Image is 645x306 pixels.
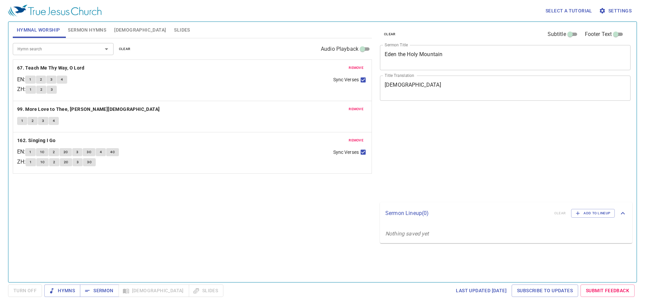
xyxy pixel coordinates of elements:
[17,85,26,93] p: ZH :
[100,149,102,155] span: 4
[49,117,59,125] button: 4
[64,159,69,165] span: 2C
[345,136,368,144] button: remove
[17,64,86,72] button: 67. Teach Me Thy Way, O Lord
[76,149,78,155] span: 3
[106,148,119,156] button: 4C
[32,118,34,124] span: 2
[333,149,359,156] span: Sync Verses
[580,285,635,297] a: Submit Feedback
[17,26,60,34] span: Hymnal Worship
[30,87,32,93] span: 1
[321,45,358,53] span: Audio Playback
[53,149,55,155] span: 2
[53,118,55,124] span: 4
[87,149,91,155] span: 3C
[385,82,626,94] textarea: [DEMOGRAPHIC_DATA]
[585,30,612,38] span: Footer Text
[543,5,595,17] button: Select a tutorial
[571,209,615,218] button: Add to Lineup
[80,285,119,297] button: Sermon
[174,26,190,34] span: Slides
[68,26,106,34] span: Sermon Hymns
[453,285,509,297] a: Last updated [DATE]
[17,105,160,114] b: 99. More Love to Thee, [PERSON_NAME][DEMOGRAPHIC_DATA]
[47,86,57,94] button: 3
[385,51,626,64] textarea: Eden the Holy Mountain
[40,149,45,155] span: 1C
[72,148,82,156] button: 3
[384,31,396,37] span: clear
[17,105,161,114] button: 99. More Love to Thee, [PERSON_NAME][DEMOGRAPHIC_DATA]
[49,158,59,166] button: 2
[49,148,59,156] button: 2
[546,7,592,15] span: Select a tutorial
[30,159,32,165] span: 1
[345,105,368,113] button: remove
[119,46,131,52] span: clear
[40,77,42,83] span: 2
[17,76,25,84] p: EN :
[63,149,68,155] span: 2C
[29,149,31,155] span: 1
[73,158,83,166] button: 3
[46,76,56,84] button: 3
[598,5,634,17] button: Settings
[17,148,25,156] p: EN :
[28,117,38,125] button: 2
[349,65,363,71] span: remove
[77,159,79,165] span: 3
[50,77,52,83] span: 3
[44,285,80,297] button: Hymns
[61,77,63,83] span: 4
[17,158,26,166] p: ZH :
[8,5,101,17] img: True Jesus Church
[29,77,31,83] span: 1
[85,287,113,295] span: Sermon
[36,158,49,166] button: 1C
[114,26,166,34] span: [DEMOGRAPHIC_DATA]
[26,86,36,94] button: 1
[36,148,49,156] button: 1C
[17,117,27,125] button: 1
[51,87,53,93] span: 3
[345,64,368,72] button: remove
[38,117,48,125] button: 3
[349,137,363,143] span: remove
[60,158,73,166] button: 2C
[380,202,632,224] div: Sermon Lineup(0)clearAdd to Lineup
[83,158,96,166] button: 3C
[40,159,45,165] span: 1C
[115,45,135,53] button: clear
[385,230,429,237] i: Nothing saved yet
[57,76,67,84] button: 4
[50,287,75,295] span: Hymns
[26,158,36,166] button: 1
[17,136,56,145] b: 162. Singing I Go
[42,118,44,124] span: 3
[59,148,72,156] button: 2C
[102,44,111,54] button: Open
[53,159,55,165] span: 2
[36,86,46,94] button: 2
[17,136,57,145] button: 162. Singing I Go
[25,148,35,156] button: 1
[349,106,363,112] span: remove
[87,159,92,165] span: 3C
[333,76,359,83] span: Sync Verses
[96,148,106,156] button: 4
[40,87,42,93] span: 2
[548,30,566,38] span: Subtitle
[83,148,95,156] button: 3C
[21,118,23,124] span: 1
[25,76,35,84] button: 1
[512,285,578,297] a: Subscribe to Updates
[36,76,46,84] button: 2
[575,210,610,216] span: Add to Lineup
[385,209,549,217] p: Sermon Lineup ( 0 )
[517,287,573,295] span: Subscribe to Updates
[17,64,84,72] b: 67. Teach Me Thy Way, O Lord
[456,287,507,295] span: Last updated [DATE]
[380,30,400,38] button: clear
[600,7,632,15] span: Settings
